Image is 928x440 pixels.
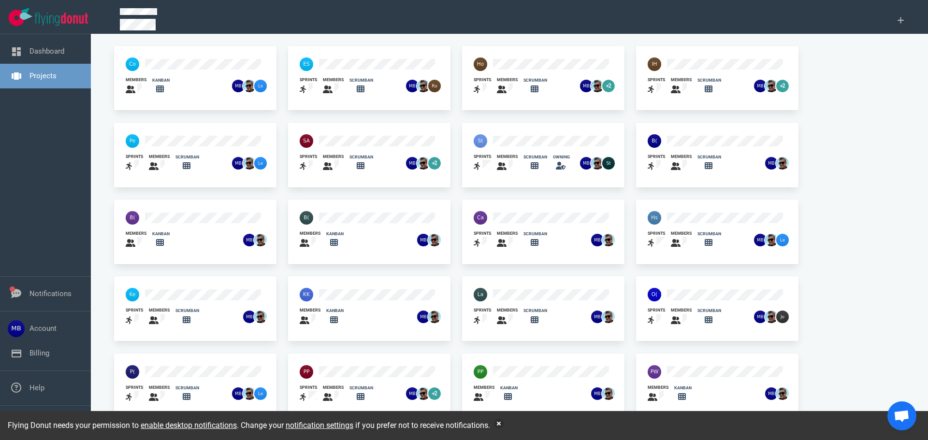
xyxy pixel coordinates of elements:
[671,307,692,313] div: members
[697,308,721,314] div: scrumban
[254,157,267,170] img: 26
[175,154,199,160] div: scrumban
[780,83,785,88] text: +2
[254,80,267,92] img: 26
[300,57,313,71] img: 40
[432,391,437,396] text: +2
[591,80,604,92] img: 26
[500,385,518,391] div: kanban
[765,387,778,400] img: 26
[126,57,139,71] img: 40
[126,365,139,379] img: 40
[591,387,604,400] img: 26
[300,154,317,172] a: sprints
[602,311,615,323] img: 26
[602,234,615,246] img: 26
[474,230,491,237] div: sprints
[126,77,146,96] a: members
[126,384,143,391] div: sprints
[323,77,344,96] a: members
[300,77,317,96] a: sprints
[323,384,344,391] div: members
[428,80,441,92] img: 26
[474,77,491,96] a: sprints
[300,307,320,326] a: members
[671,230,692,249] a: members
[497,77,518,96] a: members
[497,307,518,313] div: members
[474,134,487,148] img: 40
[417,234,430,246] img: 26
[323,154,344,160] div: members
[126,307,143,313] div: sprints
[152,231,170,237] div: kanban
[254,387,267,400] img: 26
[776,311,789,323] img: 26
[648,77,665,96] a: sprints
[126,307,143,326] a: sprints
[349,77,373,84] div: scrumban
[648,57,661,71] img: 40
[232,157,245,170] img: 26
[406,80,419,92] img: 26
[175,308,199,314] div: scrumban
[648,230,665,237] div: sprints
[671,154,692,160] div: members
[754,80,767,92] img: 26
[553,154,570,160] div: owning
[126,77,146,83] div: members
[474,154,491,160] div: sprints
[648,134,661,148] img: 40
[697,154,721,160] div: scrumban
[300,134,313,148] img: 40
[326,231,344,237] div: kanban
[776,157,789,170] img: 26
[648,77,665,83] div: sprints
[29,47,64,56] a: Dashboard
[232,387,245,400] img: 26
[300,211,313,225] img: 40
[149,384,170,403] a: members
[323,384,344,403] a: members
[349,154,373,160] div: scrumban
[8,421,237,430] span: Flying Donut needs your permission to
[300,77,317,83] div: sprints
[152,77,170,84] div: kanban
[671,77,692,96] a: members
[29,324,57,333] a: Account
[648,288,661,301] img: 40
[648,384,668,391] div: members
[406,157,419,170] img: 26
[474,365,487,379] img: 40
[648,384,668,403] a: members
[474,384,494,403] a: members
[523,77,547,84] div: scrumban
[149,307,170,326] a: members
[417,157,430,170] img: 26
[126,154,143,160] div: sprints
[126,230,146,237] div: members
[243,387,256,400] img: 26
[648,154,665,160] div: sprints
[326,308,344,314] div: kanban
[648,154,665,172] a: sprints
[29,71,57,80] a: Projects
[474,288,487,301] img: 40
[765,311,778,323] img: 26
[523,308,547,314] div: scrumban
[648,365,661,379] img: 40
[497,307,518,326] a: members
[29,349,49,357] a: Billing
[497,77,518,83] div: members
[591,234,604,246] img: 26
[697,77,721,84] div: scrumban
[497,154,518,172] a: members
[29,383,44,392] a: Help
[286,421,353,430] a: notification settings
[674,385,692,391] div: kanban
[406,387,419,400] img: 26
[602,157,615,170] img: 26
[580,157,593,170] img: 26
[232,80,245,92] img: 26
[126,288,139,301] img: 40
